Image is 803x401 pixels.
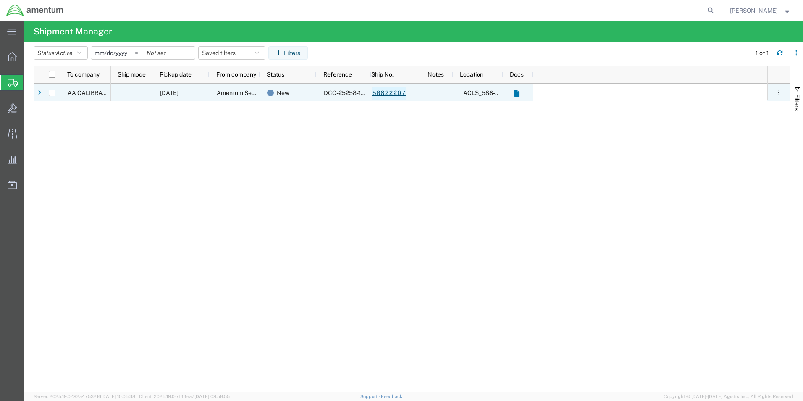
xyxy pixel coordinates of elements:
[371,71,394,78] span: Ship No.
[6,4,64,17] img: logo
[730,6,778,15] span: Marcus McGuire
[268,46,308,60] button: Filters
[460,90,577,96] span: TACLS_588-Dothan, AL
[91,47,143,59] input: Not set
[381,394,402,399] a: Feedback
[794,94,800,111] span: Filters
[160,71,192,78] span: Pickup date
[323,71,352,78] span: Reference
[143,47,195,59] input: Not set
[56,50,73,56] span: Active
[198,46,265,60] button: Saved filters
[730,5,792,16] button: [PERSON_NAME]
[510,71,524,78] span: Docs
[118,71,146,78] span: Ship mode
[460,71,483,78] span: Location
[428,71,444,78] span: Notes
[160,90,178,96] span: 09/15/2025
[34,394,135,399] span: Server: 2025.19.0-192a4753216
[360,394,381,399] a: Support
[101,394,135,399] span: [DATE] 10:05:38
[756,49,770,58] div: 1 of 1
[324,90,378,96] span: DCO-25258-168192
[217,90,280,96] span: Amentum Services, Inc.
[267,71,284,78] span: Status
[34,21,112,42] h4: Shipment Manager
[277,84,289,102] span: New
[372,87,406,100] a: 56822207
[194,394,230,399] span: [DATE] 09:58:55
[216,71,256,78] span: From company
[664,393,793,400] span: Copyright © [DATE]-[DATE] Agistix Inc., All Rights Reserved
[67,71,100,78] span: To company
[68,90,146,96] span: AA CALIBRATION SERVICES
[139,394,230,399] span: Client: 2025.19.0-7f44ea7
[34,46,88,60] button: Status:Active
